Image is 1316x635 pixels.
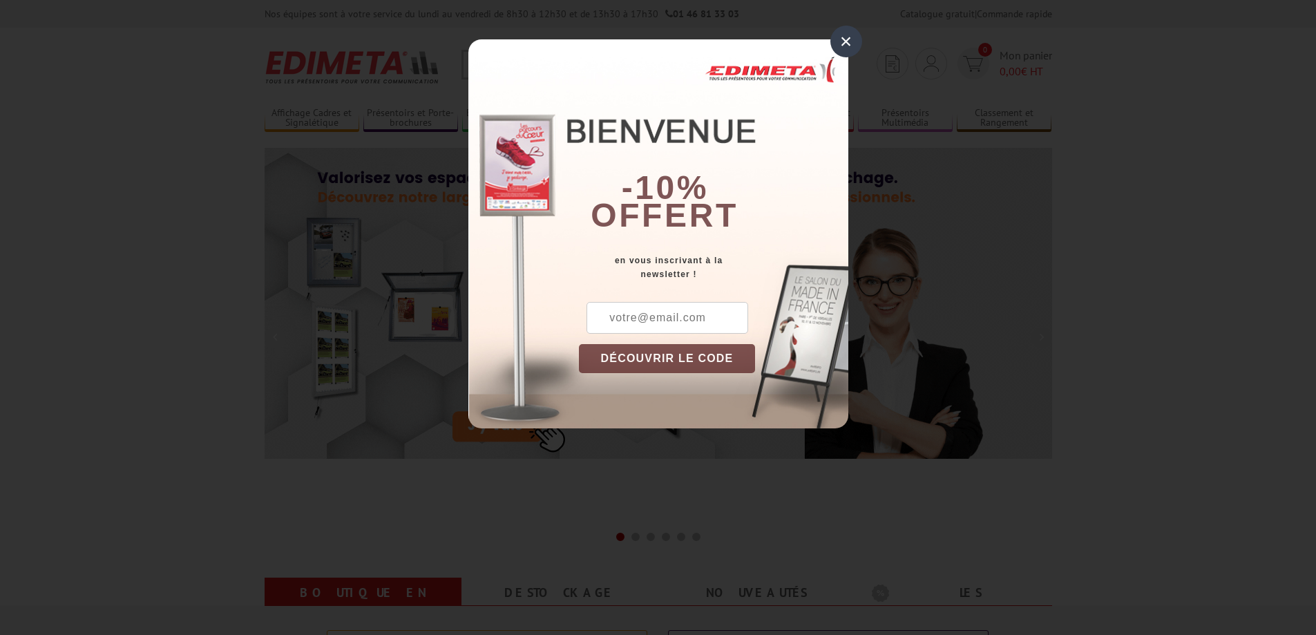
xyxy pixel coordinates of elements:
[830,26,862,57] div: ×
[591,197,738,234] font: offert
[622,169,709,206] b: -10%
[579,344,756,373] button: DÉCOUVRIR LE CODE
[579,254,848,281] div: en vous inscrivant à la newsletter !
[587,302,748,334] input: votre@email.com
